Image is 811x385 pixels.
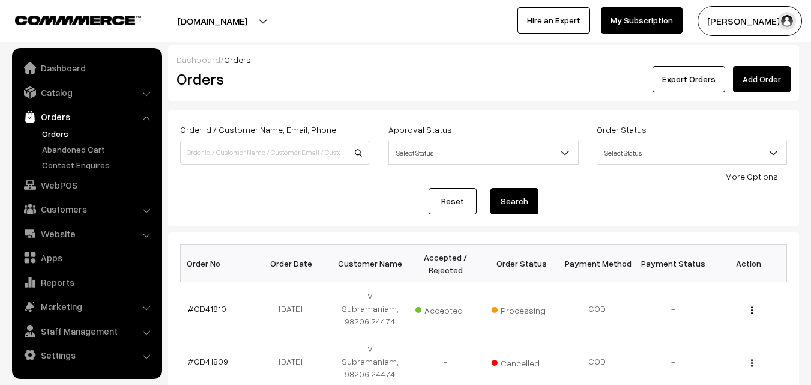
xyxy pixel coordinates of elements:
th: Payment Status [635,245,711,282]
td: V Subramaniam, 98206 24474 [332,282,408,335]
a: Staff Management [15,320,158,342]
a: Orders [15,106,158,127]
a: Contact Enquires [39,159,158,171]
a: Abandoned Cart [39,143,158,156]
a: Dashboard [15,57,158,79]
a: COMMMERCE [15,12,120,26]
a: Add Order [733,66,791,92]
a: Apps [15,247,158,268]
a: More Options [725,171,778,181]
button: [PERSON_NAME] s… [698,6,802,36]
a: Hire an Expert [517,7,590,34]
a: Reset [429,188,477,214]
a: WebPOS [15,174,158,196]
a: Reports [15,271,158,293]
a: Orders [39,127,158,140]
th: Customer Name [332,245,408,282]
img: COMMMERCE [15,16,141,25]
a: Settings [15,344,158,366]
a: My Subscription [601,7,683,34]
span: Select Status [597,142,786,163]
span: Processing [492,301,552,317]
a: Customers [15,198,158,220]
label: Order Status [597,123,647,136]
a: #OD41809 [188,356,228,366]
span: Orders [224,55,251,65]
th: Order Status [484,245,559,282]
span: Select Status [389,142,578,163]
td: COD [559,282,635,335]
label: Approval Status [388,123,452,136]
td: - [635,282,711,335]
th: Order No [181,245,256,282]
button: [DOMAIN_NAME] [136,6,289,36]
label: Order Id / Customer Name, Email, Phone [180,123,336,136]
img: Menu [751,359,753,367]
button: Export Orders [653,66,725,92]
div: / [176,53,791,66]
td: [DATE] [256,282,332,335]
img: Menu [751,306,753,314]
a: Catalog [15,82,158,103]
h2: Orders [176,70,369,88]
a: Marketing [15,296,158,317]
span: Cancelled [492,354,552,369]
img: user [778,12,796,30]
input: Order Id / Customer Name / Customer Email / Customer Phone [180,141,370,165]
a: Dashboard [176,55,220,65]
span: Select Status [388,141,579,165]
th: Payment Method [559,245,635,282]
span: Accepted [415,301,475,317]
button: Search [490,188,538,214]
th: Order Date [256,245,332,282]
th: Accepted / Rejected [408,245,483,282]
a: #OD41810 [188,303,226,314]
a: Website [15,223,158,244]
span: Select Status [597,141,787,165]
th: Action [711,245,786,282]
